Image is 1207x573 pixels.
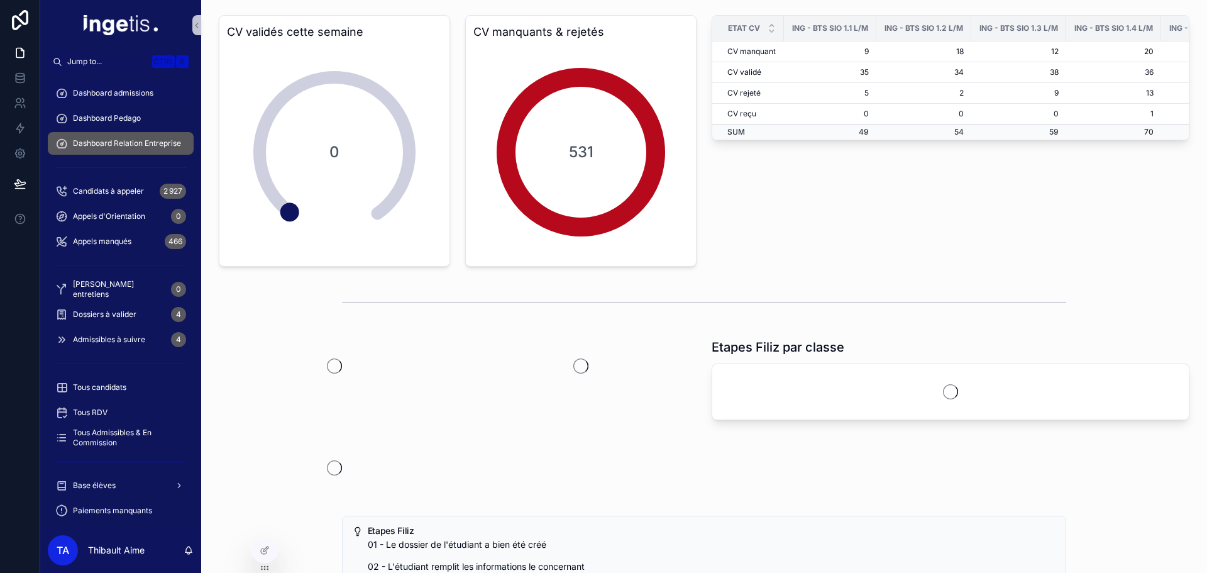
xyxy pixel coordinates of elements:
a: Base élèves [48,474,194,497]
span: Dashboard admissions [73,88,153,98]
td: 9 [971,83,1066,104]
a: Paiements manquants [48,499,194,522]
span: Candidats à appeler [73,186,144,196]
a: Appels d'Orientation0 [48,205,194,228]
span: ING - BTS SIO 1.2 L/M [885,23,963,33]
div: 0 [171,282,186,297]
span: Etat CV [728,23,760,33]
td: CV validé [712,62,784,83]
td: CV manquant [712,42,784,62]
span: 0 [329,142,339,162]
a: Candidats à appeler2 927 [48,180,194,203]
span: 531 [569,142,593,162]
td: 9 [784,42,876,62]
td: 20 [1066,42,1161,62]
td: 18 [876,42,971,62]
span: ING - BTS SIO 1.1 L/M [792,23,868,33]
td: 5 [784,83,876,104]
div: 4 [171,307,186,322]
img: App logo [84,15,158,35]
a: Appels manqués466 [48,230,194,253]
span: Base élèves [73,481,116,491]
span: Dashboard Pedago [73,113,141,123]
td: 1 [1066,104,1161,125]
a: Dashboard Relation Entreprise [48,132,194,155]
a: [PERSON_NAME] entretiens0 [48,278,194,301]
span: Jump to... [67,57,147,67]
span: Tous RDV [73,408,107,418]
h5: Etapes Filiz [368,526,1055,535]
a: Admissibles à suivre4 [48,328,194,351]
span: Tous Admissibles & En Commission [73,428,181,448]
td: 36 [1066,62,1161,83]
span: ING - BTS SIO 1.4 L/M [1074,23,1153,33]
span: Appels manqués [73,236,131,247]
td: 0 [876,104,971,125]
td: 0 [784,104,876,125]
a: Tous candidats [48,376,194,399]
td: 38 [971,62,1066,83]
p: 01 - Le dossier de l'étudiant a bien été créé [368,538,1055,552]
td: 49 [784,125,876,140]
h3: CV manquants & rejetés [473,23,688,41]
td: 13 [1066,83,1161,104]
h1: Etapes Filiz par classe [712,338,844,356]
span: Appels d'Orientation [73,211,145,221]
div: scrollable content [40,73,201,528]
div: 2 927 [160,184,186,199]
td: SUM [712,125,784,140]
span: Paiements manquants [73,506,152,516]
td: 70 [1066,125,1161,140]
span: TA [57,543,69,558]
div: 466 [165,234,186,249]
span: Dossiers à valider [73,309,136,320]
span: ING - BTS SIO 1.3 L/M [979,23,1058,33]
td: 59 [971,125,1066,140]
span: [PERSON_NAME] entretiens [73,279,166,299]
td: 54 [876,125,971,140]
div: 4 [171,332,186,347]
td: CV rejeté [712,83,784,104]
td: 35 [784,62,876,83]
button: Jump to...CtrlK [48,50,194,73]
td: 2 [876,83,971,104]
a: Tous RDV [48,401,194,424]
p: Thibault Aime [88,544,145,557]
span: K [177,57,187,67]
a: Dashboard Pedago [48,107,194,130]
td: CV reçu [712,104,784,125]
td: 34 [876,62,971,83]
h3: CV validés cette semaine [227,23,442,41]
td: 12 [971,42,1066,62]
div: 0 [171,209,186,224]
span: Dashboard Relation Entreprise [73,138,181,148]
span: Admissibles à suivre [73,335,145,345]
span: Tous candidats [73,382,126,392]
td: 0 [971,104,1066,125]
a: Dashboard admissions [48,82,194,104]
span: Ctrl [152,55,175,68]
a: Dossiers à valider4 [48,303,194,326]
a: Tous Admissibles & En Commission [48,426,194,449]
